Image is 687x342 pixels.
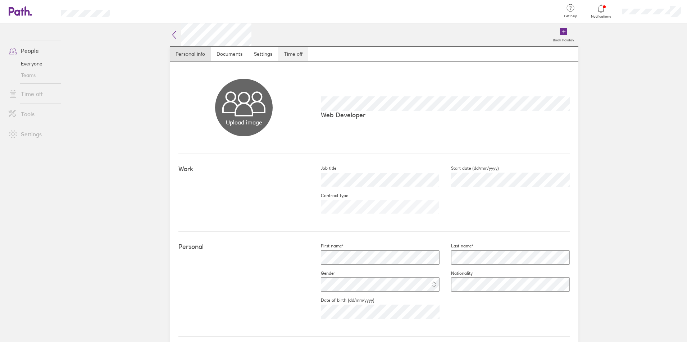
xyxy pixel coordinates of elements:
[3,107,61,121] a: Tools
[170,47,211,61] a: Personal info
[3,87,61,101] a: Time off
[309,165,336,171] label: Job title
[590,4,613,19] a: Notifications
[440,243,473,249] label: Last name*
[211,47,248,61] a: Documents
[248,47,278,61] a: Settings
[440,270,473,276] label: Nationality
[3,69,61,81] a: Teams
[549,36,578,42] label: Book holiday
[309,243,343,249] label: First name*
[3,58,61,69] a: Everyone
[590,14,613,19] span: Notifications
[559,14,582,18] span: Get help
[278,47,308,61] a: Time off
[440,165,499,171] label: Start date (dd/mm/yyyy)
[549,23,578,46] a: Book holiday
[3,127,61,141] a: Settings
[178,165,309,173] h4: Work
[309,193,348,199] label: Contract type
[178,243,309,251] h4: Personal
[3,44,61,58] a: People
[309,297,374,303] label: Date of birth (dd/mm/yyyy)
[321,111,570,119] p: Web Developer
[309,270,335,276] label: Gender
